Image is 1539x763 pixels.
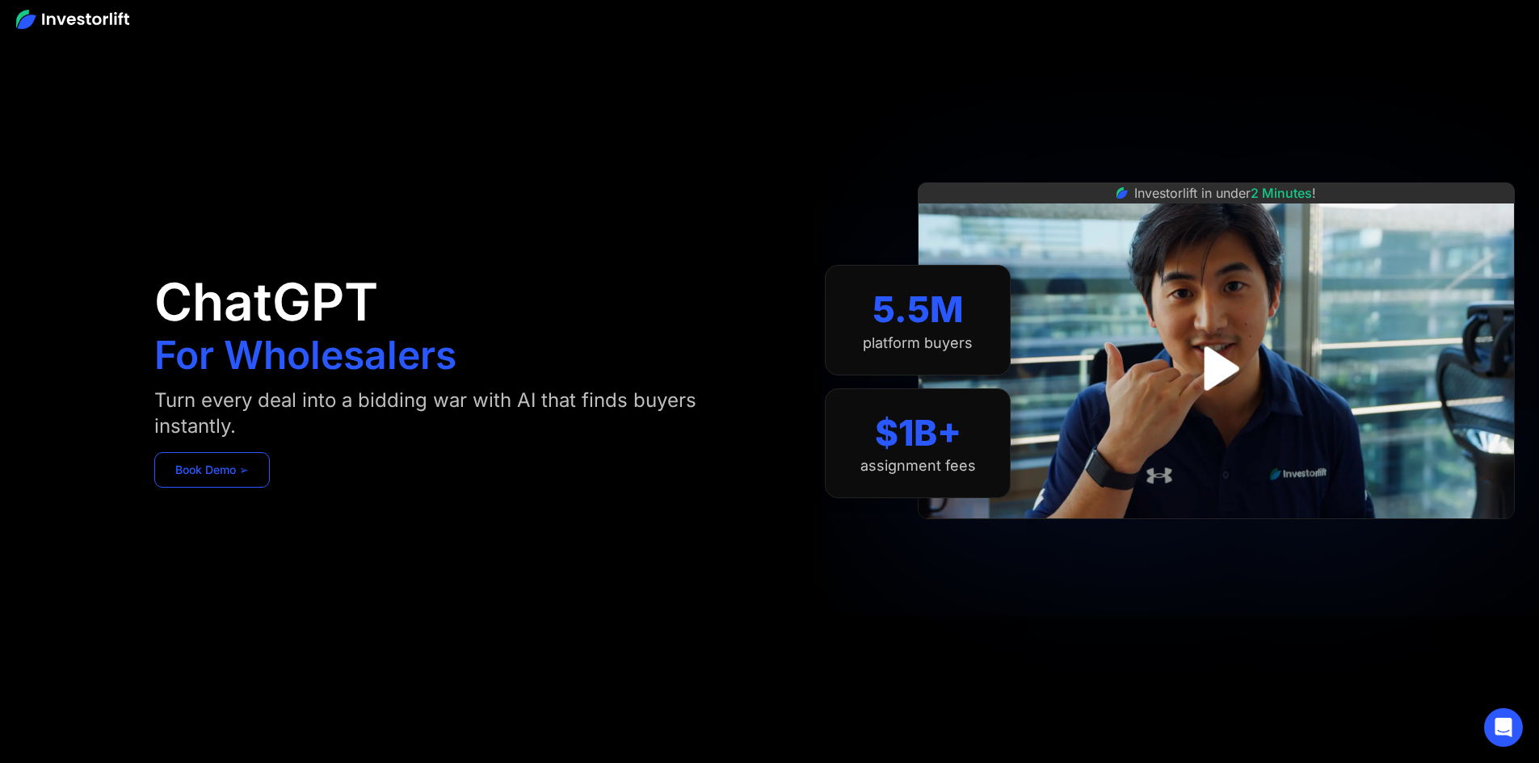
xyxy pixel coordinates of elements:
a: Book Demo ➢ [154,452,270,488]
div: $1B+ [875,412,961,455]
div: 5.5M [873,288,964,331]
h1: ChatGPT [154,276,378,328]
div: Investorlift in under ! [1134,183,1316,203]
a: open lightbox [1180,333,1252,405]
iframe: Customer reviews powered by Trustpilot [1095,527,1338,547]
div: assignment fees [860,457,976,475]
div: platform buyers [863,334,973,352]
div: Turn every deal into a bidding war with AI that finds buyers instantly. [154,388,737,439]
span: 2 Minutes [1251,185,1312,201]
h1: For Wholesalers [154,336,456,375]
div: Open Intercom Messenger [1484,708,1523,747]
